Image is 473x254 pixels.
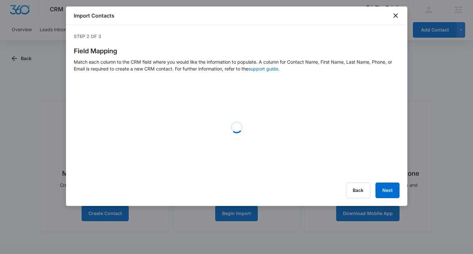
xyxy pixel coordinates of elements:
p: Match each column to the CRM field where you would like the information to populate. A column for... [74,58,400,72]
button: Next [375,183,400,198]
h1: Import Contacts [74,12,114,19]
button: close [392,12,400,19]
a: support guide [248,66,278,71]
button: Back [346,183,370,198]
p: Step 2 of 3 [74,33,400,40]
h1: Field Mapping [74,46,400,56]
